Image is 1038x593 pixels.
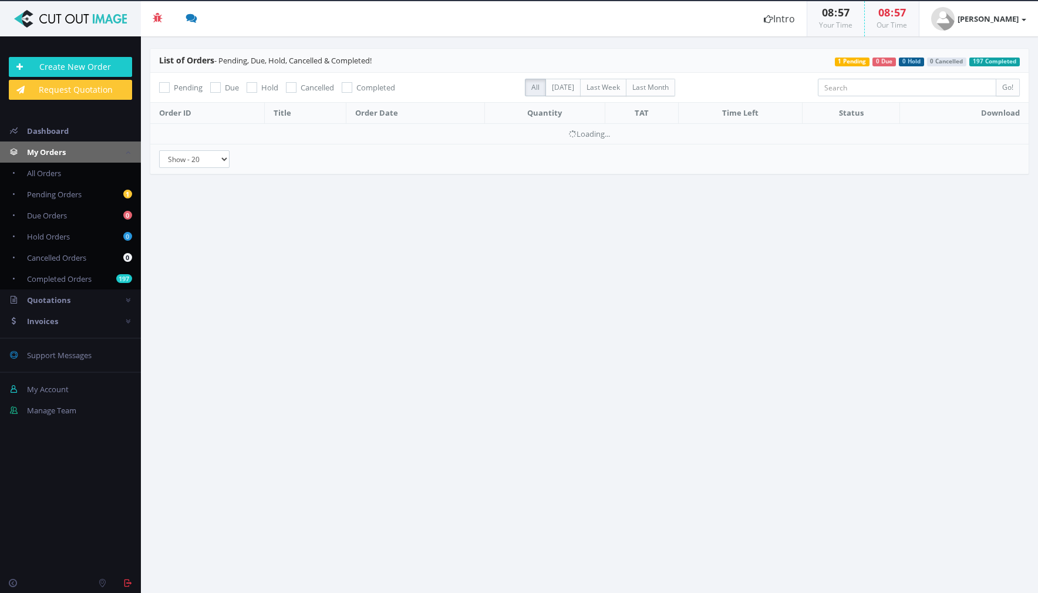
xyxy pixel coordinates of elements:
b: 0 [123,232,132,241]
span: Quotations [27,295,70,305]
span: 57 [894,5,906,19]
span: All Orders [27,168,61,178]
span: Hold [261,82,278,93]
img: Cut Out Image [9,10,132,28]
span: Support Messages [27,350,92,360]
span: Completed [356,82,395,93]
span: 0 Hold [899,58,924,66]
a: Create New Order [9,57,132,77]
label: Last Week [580,79,626,96]
small: Our Time [877,20,907,30]
span: Hold Orders [27,231,70,242]
span: Pending [174,82,203,93]
span: Manage Team [27,405,76,416]
b: 197 [116,274,132,283]
th: Order ID [150,103,264,124]
a: [PERSON_NAME] [919,1,1038,36]
span: Dashboard [27,126,69,136]
th: Download [900,103,1029,124]
span: 08 [878,5,890,19]
span: Invoices [27,316,58,326]
small: Your Time [819,20,852,30]
span: 1 Pending [835,58,870,66]
span: : [834,5,838,19]
th: Time Left [678,103,802,124]
span: Quantity [527,107,562,118]
span: Completed Orders [27,274,92,284]
span: Due [225,82,239,93]
span: My Account [27,384,69,395]
input: Search [818,79,996,96]
span: 0 Cancelled [927,58,967,66]
span: - Pending, Due, Hold, Cancelled & Completed! [159,55,372,66]
span: List of Orders [159,55,214,66]
span: 0 Due [872,58,896,66]
span: 08 [822,5,834,19]
th: Title [264,103,346,124]
span: My Orders [27,147,66,157]
a: Request Quotation [9,80,132,100]
span: Cancelled [301,82,334,93]
a: Intro [752,1,807,36]
input: Go! [996,79,1020,96]
b: 0 [123,253,132,262]
th: Status [803,103,900,124]
label: Last Month [626,79,675,96]
th: Order Date [346,103,484,124]
span: : [890,5,894,19]
label: [DATE] [545,79,581,96]
strong: [PERSON_NAME] [958,14,1019,24]
td: Loading... [150,123,1029,144]
span: 57 [838,5,850,19]
b: 1 [123,190,132,198]
b: 0 [123,211,132,220]
span: Pending Orders [27,189,82,200]
span: Due Orders [27,210,67,221]
th: TAT [605,103,678,124]
img: user_default.jpg [931,7,955,31]
span: 197 Completed [969,58,1020,66]
label: All [525,79,546,96]
span: Cancelled Orders [27,252,86,263]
